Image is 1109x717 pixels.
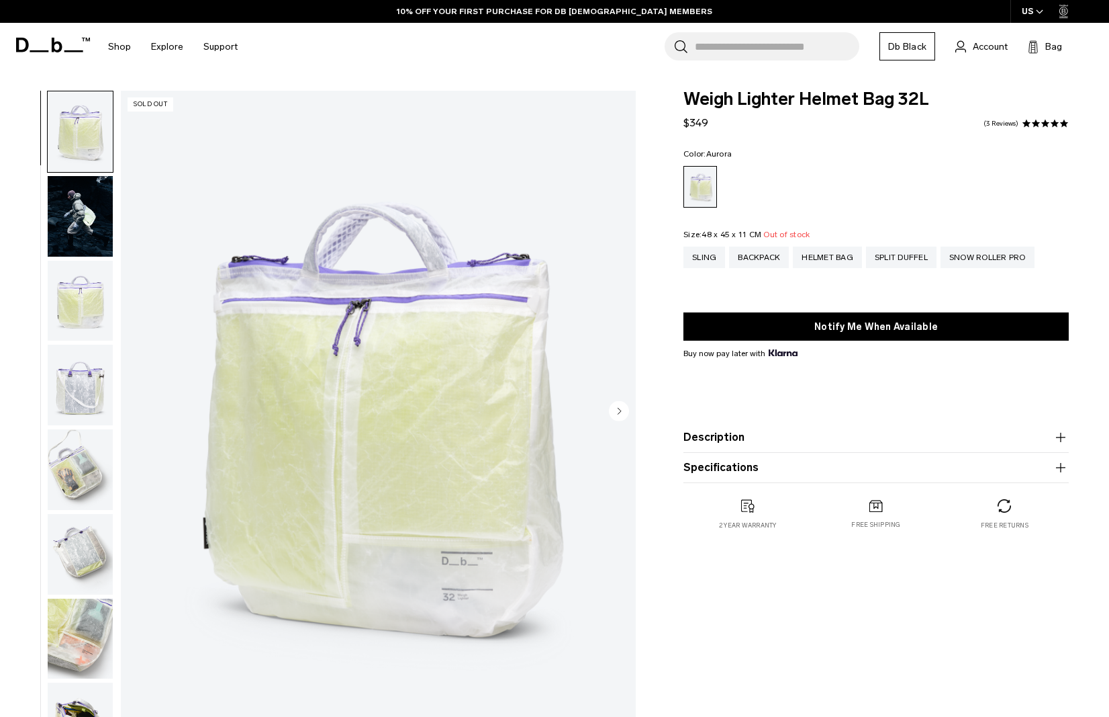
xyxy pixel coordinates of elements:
a: Sling [683,247,725,268]
img: Weigh_Lighter_Helmet_Bag_32L_2.png [48,261,113,341]
legend: Size: [683,230,810,239]
p: Free shipping [851,520,900,530]
button: Weigh_Lighter_Helmet_Bag_32L_4.png [47,429,113,511]
button: Weigh_Lighter_Helmetbag_32L_Lifestyle.png [47,175,113,257]
img: Weigh_Lighter_Helmet_Bag_32L_6.png [48,599,113,679]
button: Specifications [683,460,1069,476]
button: Next slide [609,401,629,424]
button: Description [683,429,1069,446]
a: Snow Roller Pro [941,247,1034,268]
span: Bag [1045,40,1062,54]
span: Aurora [706,149,732,159]
span: Buy now pay later with [683,347,798,360]
span: $349 [683,116,708,129]
a: Helmet Bag [793,247,862,268]
a: 10% OFF YOUR FIRST PURCHASE FOR DB [DEMOGRAPHIC_DATA] MEMBERS [397,5,712,17]
button: Weigh_Lighter_Helmet_Bag_32L_2.png [47,260,113,342]
button: Bag [1028,38,1062,54]
nav: Main Navigation [98,23,248,71]
p: Sold Out [128,97,173,112]
button: Notify Me When Available [683,312,1069,341]
span: Account [973,40,1008,54]
a: Explore [151,23,183,71]
span: 48 x 45 x 11 CM [702,230,761,239]
a: Shop [108,23,131,71]
span: Weigh Lighter Helmet Bag 32L [683,91,1069,108]
button: Weigh_Lighter_Helmet_Bag_32L_1.png [47,91,113,173]
legend: Color: [683,150,732,158]
button: Weigh_Lighter_Helmet_Bag_32L_3.png [47,344,113,426]
a: Account [955,38,1008,54]
a: Split Duffel [866,247,936,268]
a: Aurora [683,166,717,208]
p: Free returns [981,521,1028,530]
a: Backpack [729,247,789,268]
a: Db Black [879,32,935,60]
img: Weigh_Lighter_Helmetbag_32L_Lifestyle.png [48,176,113,257]
a: Support [203,23,238,71]
img: {"height" => 20, "alt" => "Klarna"} [769,349,798,356]
img: Weigh_Lighter_Helmet_Bag_32L_4.png [48,429,113,510]
button: Weigh_Lighter_Helmet_Bag_32L_6.png [47,598,113,680]
img: Weigh_Lighter_Helmet_Bag_32L_1.png [48,91,113,172]
span: Out of stock [763,230,810,239]
p: 2 year warranty [719,521,777,530]
img: Weigh_Lighter_Helmet_Bag_32L_5.png [48,514,113,595]
a: 3 reviews [983,120,1018,127]
img: Weigh_Lighter_Helmet_Bag_32L_3.png [48,345,113,425]
button: Weigh_Lighter_Helmet_Bag_32L_5.png [47,513,113,595]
